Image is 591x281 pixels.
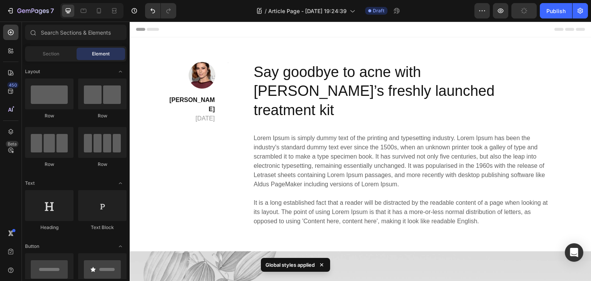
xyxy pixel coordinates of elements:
[25,25,127,40] input: Search Sections & Elements
[43,50,59,57] span: Section
[265,7,267,15] span: /
[130,22,591,281] iframe: Design area
[3,3,57,18] button: 7
[114,177,127,189] span: Toggle open
[78,112,127,119] div: Row
[565,243,583,262] div: Open Intercom Messenger
[78,161,127,168] div: Row
[50,6,54,15] p: 7
[25,161,73,168] div: Row
[6,141,18,147] div: Beta
[7,82,18,88] div: 450
[92,50,110,57] span: Element
[145,3,176,18] div: Undo/Redo
[25,112,73,119] div: Row
[114,65,127,78] span: Toggle open
[268,7,347,15] span: Article Page - [DATE] 19:24:39
[540,3,572,18] button: Publish
[25,224,73,231] div: Heading
[114,240,127,253] span: Toggle open
[265,261,315,269] p: Global styles applied
[25,180,35,187] span: Text
[25,68,40,75] span: Layout
[78,224,127,231] div: Text Block
[373,7,384,14] span: Draft
[25,243,39,250] span: Button
[546,7,566,15] div: Publish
